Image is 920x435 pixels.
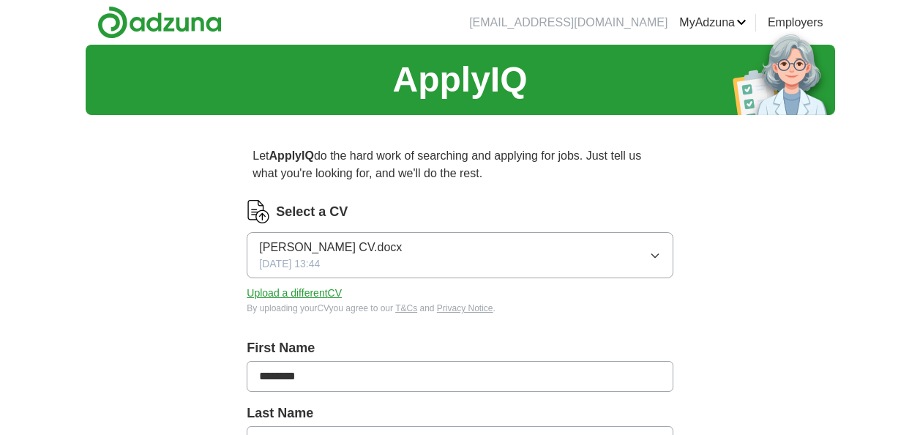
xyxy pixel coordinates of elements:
[97,6,222,39] img: Adzuna logo
[269,149,314,162] strong: ApplyIQ
[247,286,342,301] button: Upload a differentCV
[768,14,823,31] a: Employers
[469,14,667,31] li: [EMAIL_ADDRESS][DOMAIN_NAME]
[247,232,673,278] button: [PERSON_NAME] CV.docx[DATE] 13:44
[679,14,747,31] a: MyAdzuna
[247,200,270,223] img: CV Icon
[276,202,348,222] label: Select a CV
[247,302,673,315] div: By uploading your CV you agree to our and .
[247,141,673,188] p: Let do the hard work of searching and applying for jobs. Just tell us what you're looking for, an...
[247,404,673,423] label: Last Name
[247,338,673,358] label: First Name
[395,303,417,313] a: T&Cs
[259,256,320,272] span: [DATE] 13:44
[437,303,493,313] a: Privacy Notice
[392,53,527,106] h1: ApplyIQ
[259,239,402,256] span: [PERSON_NAME] CV.docx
